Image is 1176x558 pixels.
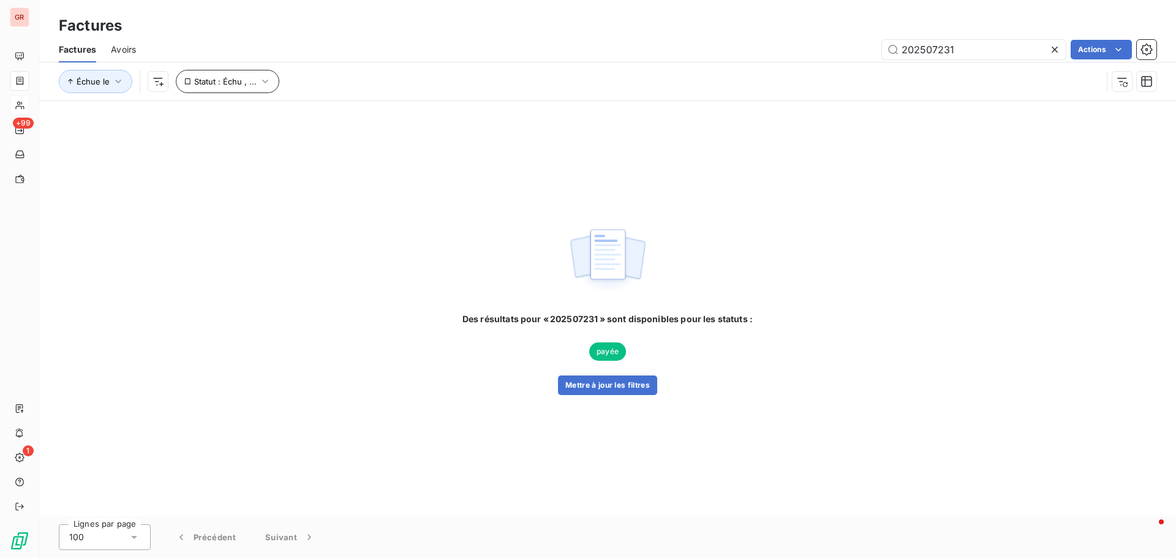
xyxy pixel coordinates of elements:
input: Rechercher [882,40,1066,59]
span: 100 [69,531,84,543]
img: empty state [568,222,647,298]
button: Actions [1071,40,1132,59]
iframe: Intercom live chat [1134,516,1164,546]
button: Précédent [160,524,251,550]
span: Factures [59,43,96,56]
button: Échue le [59,70,132,93]
button: Statut : Échu , ... [176,70,279,93]
span: Statut : Échu , ... [194,77,257,86]
img: Logo LeanPay [10,531,29,551]
h3: Factures [59,15,122,37]
div: GR [10,7,29,27]
span: 1 [23,445,34,456]
span: Des résultats pour « 202507231 » sont disponibles pour les statuts : [462,313,753,325]
span: Avoirs [111,43,136,56]
button: Suivant [251,524,330,550]
span: payée [589,342,626,361]
span: Échue le [77,77,110,86]
span: +99 [13,118,34,129]
button: Mettre à jour les filtres [558,375,657,395]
